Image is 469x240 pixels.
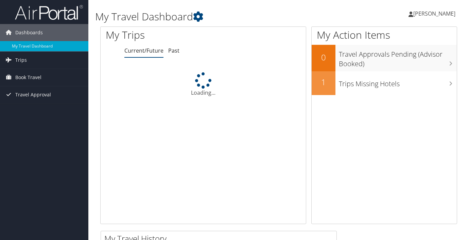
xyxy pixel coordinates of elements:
h3: Travel Approvals Pending (Advisor Booked) [339,46,457,69]
span: Travel Approval [15,86,51,103]
h1: My Action Items [312,28,457,42]
span: [PERSON_NAME] [413,10,455,17]
h3: Trips Missing Hotels [339,76,457,89]
span: Book Travel [15,69,41,86]
span: Trips [15,52,27,69]
a: [PERSON_NAME] [409,3,462,24]
h1: My Travel Dashboard [95,10,340,24]
div: Loading... [101,72,306,97]
a: 0Travel Approvals Pending (Advisor Booked) [312,45,457,71]
a: 1Trips Missing Hotels [312,71,457,95]
img: airportal-logo.png [15,4,83,20]
h1: My Trips [106,28,215,42]
a: Past [168,47,179,54]
a: Current/Future [124,47,163,54]
h2: 0 [312,52,335,63]
span: Dashboards [15,24,43,41]
h2: 1 [312,76,335,88]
